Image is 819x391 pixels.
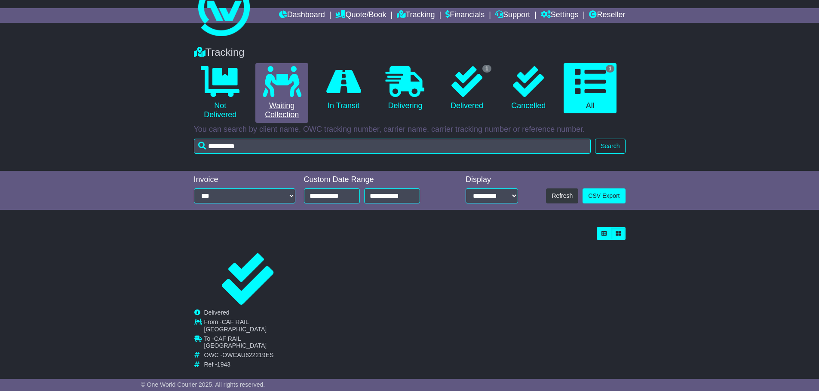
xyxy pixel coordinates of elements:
span: CAF RAIL [GEOGRAPHIC_DATA] [204,318,267,333]
div: Custom Date Range [304,175,442,185]
td: Ref - [204,361,301,368]
a: In Transit [317,63,370,114]
a: Reseller [589,8,625,23]
div: Tracking [190,46,630,59]
span: 1 [482,65,491,73]
div: Invoice [194,175,295,185]
button: Search [595,139,625,154]
span: Delivered [204,309,230,316]
a: 1 All [564,63,617,114]
a: Delivering [379,63,432,114]
span: OWCAU622219ES [222,352,273,358]
a: Cancelled [502,63,555,114]
a: Waiting Collection [255,63,308,123]
a: Settings [541,8,579,23]
span: CAF RAIL [GEOGRAPHIC_DATA] [204,335,267,349]
a: Not Delivered [194,63,247,123]
a: Quote/Book [335,8,386,23]
a: 1 Delivered [440,63,493,114]
td: OWC - [204,352,301,361]
a: Financials [445,8,485,23]
a: CSV Export [583,188,625,203]
a: Tracking [397,8,435,23]
td: From - [204,318,301,335]
button: Refresh [546,188,578,203]
span: © One World Courier 2025. All rights reserved. [141,381,265,388]
a: Support [495,8,530,23]
p: You can search by client name, OWC tracking number, carrier name, carrier tracking number or refe... [194,125,626,134]
span: 1 [606,65,615,73]
span: 1943 [217,361,230,368]
div: Display [466,175,518,185]
a: Dashboard [279,8,325,23]
td: To - [204,335,301,352]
